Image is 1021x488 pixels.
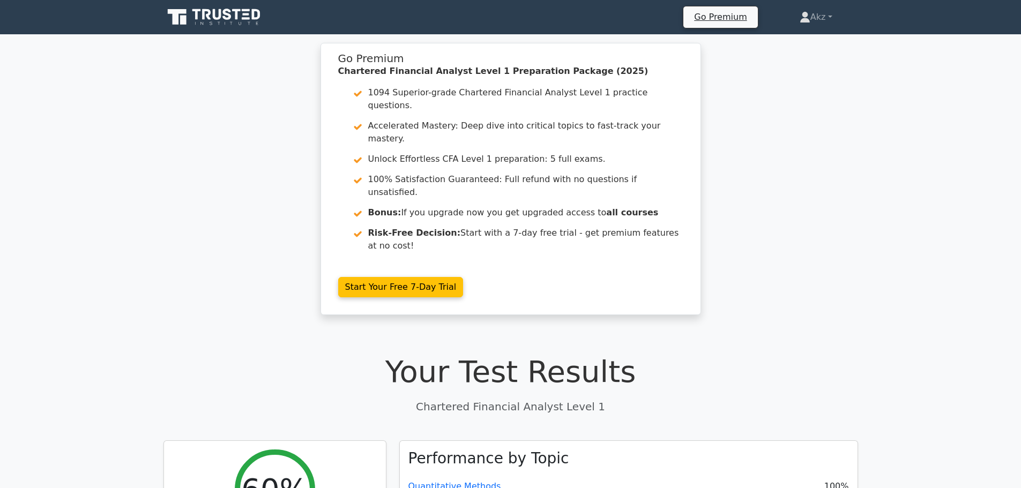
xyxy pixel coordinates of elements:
[774,6,858,28] a: Akz
[408,449,569,468] h3: Performance by Topic
[163,399,858,415] p: Chartered Financial Analyst Level 1
[688,10,753,24] a: Go Premium
[338,277,464,297] a: Start Your Free 7-Day Trial
[163,354,858,389] h1: Your Test Results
